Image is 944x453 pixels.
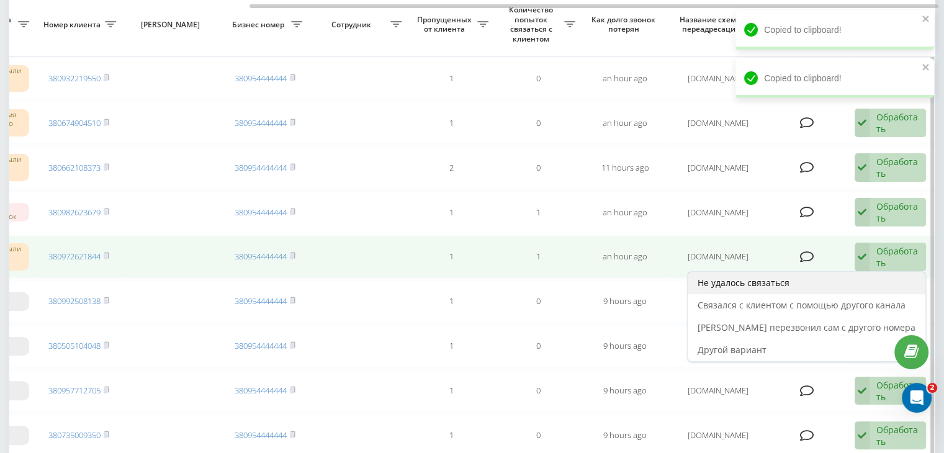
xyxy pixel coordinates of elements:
[668,236,768,278] td: [DOMAIN_NAME]
[48,385,101,396] a: 380957712705
[922,14,930,25] button: close
[582,236,668,278] td: an hour ago
[48,251,101,262] a: 380972621844
[876,200,919,224] div: Обработать
[668,102,768,144] td: [DOMAIN_NAME]
[876,379,919,403] div: Обработать
[228,20,291,30] span: Бизнес номер
[495,280,582,323] td: 0
[408,325,495,367] td: 1
[675,15,750,34] span: Название схемы переадресации
[48,117,101,128] a: 380674904510
[495,102,582,144] td: 0
[668,280,768,323] td: [DOMAIN_NAME]
[668,146,768,189] td: [DOMAIN_NAME]
[235,117,287,128] a: 380954444444
[48,295,101,307] a: 380992508138
[698,299,906,311] span: Связался с клиентом с помощью другого канала
[408,191,495,233] td: 1
[133,20,211,30] span: [PERSON_NAME]
[495,370,582,412] td: 0
[495,325,582,367] td: 0
[698,277,789,289] span: Не удалось связаться
[668,325,768,367] td: [DOMAIN_NAME]
[235,251,287,262] a: 380954444444
[582,102,668,144] td: an hour ago
[42,20,105,30] span: Номер клиента
[668,370,768,412] td: [DOMAIN_NAME]
[668,191,768,233] td: [DOMAIN_NAME]
[235,340,287,351] a: 380954444444
[582,191,668,233] td: an hour ago
[582,325,668,367] td: 9 hours ago
[408,102,495,144] td: 1
[235,207,287,218] a: 380954444444
[582,57,668,99] td: an hour ago
[495,191,582,233] td: 1
[876,156,919,179] div: Обработать
[48,207,101,218] a: 380982623679
[414,15,477,34] span: Пропущенных от клиента
[591,15,659,34] span: Как долго звонок потерян
[582,146,668,189] td: 11 hours ago
[495,146,582,189] td: 0
[235,385,287,396] a: 380954444444
[501,5,564,43] span: Количество попыток связаться с клиентом
[48,162,101,173] a: 380662108373
[668,57,768,99] td: [DOMAIN_NAME]
[408,370,495,412] td: 1
[735,58,934,98] div: Copied to clipboard!
[315,20,390,30] span: Сотрудник
[48,73,101,84] a: 380932219550
[495,236,582,278] td: 1
[408,236,495,278] td: 1
[922,62,930,74] button: close
[876,424,919,447] div: Обработать
[235,162,287,173] a: 380954444444
[48,340,101,351] a: 380505104048
[408,146,495,189] td: 2
[48,429,101,441] a: 380735009350
[902,383,932,413] iframe: Intercom live chat
[408,57,495,99] td: 1
[876,111,919,135] div: Обработать
[235,73,287,84] a: 380954444444
[876,245,919,269] div: Обработать
[698,344,766,356] span: Другой вариант
[927,383,937,393] span: 2
[408,280,495,323] td: 1
[495,57,582,99] td: 0
[582,280,668,323] td: 9 hours ago
[235,429,287,441] a: 380954444444
[582,370,668,412] td: 9 hours ago
[698,321,915,333] span: [PERSON_NAME] перезвонил сам с другого номера
[235,295,287,307] a: 380954444444
[735,10,934,50] div: Copied to clipboard!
